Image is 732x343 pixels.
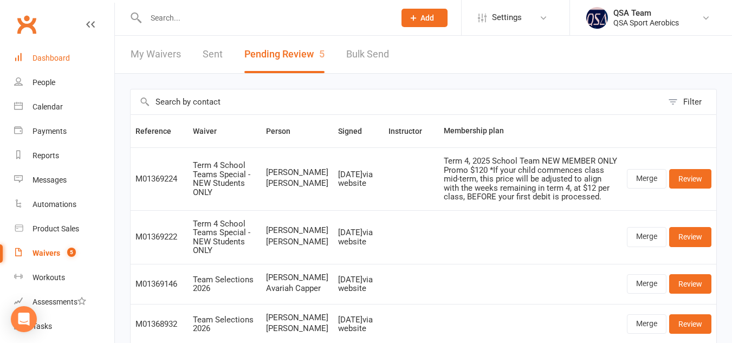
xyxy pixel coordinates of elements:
[266,284,328,293] span: Avariah Capper
[669,227,711,247] a: Review
[338,170,379,188] div: [DATE] via website
[33,297,86,306] div: Assessments
[683,95,702,108] div: Filter
[266,313,328,322] span: [PERSON_NAME]
[663,89,716,114] button: Filter
[401,9,448,27] button: Add
[33,224,79,233] div: Product Sales
[14,192,114,217] a: Automations
[14,168,114,192] a: Messages
[420,14,434,22] span: Add
[193,219,256,255] div: Term 4 School Teams Special - NEW Students ONLY
[193,275,256,293] div: Team Selections 2026
[14,95,114,119] a: Calendar
[131,36,181,73] a: My Waivers
[338,315,379,333] div: [DATE] via website
[319,48,325,60] span: 5
[33,127,67,135] div: Payments
[338,275,379,293] div: [DATE] via website
[33,151,59,160] div: Reports
[14,290,114,314] a: Assessments
[14,217,114,241] a: Product Sales
[388,125,434,138] button: Instructor
[14,144,114,168] a: Reports
[586,7,608,29] img: thumb_image1645967867.png
[193,125,229,138] button: Waiver
[492,5,522,30] span: Settings
[14,266,114,290] a: Workouts
[266,168,328,177] span: [PERSON_NAME]
[14,314,114,339] a: Tasks
[193,315,256,333] div: Team Selections 2026
[135,280,183,289] div: M01369146
[669,169,711,189] a: Review
[33,176,67,184] div: Messages
[266,179,328,188] span: [PERSON_NAME]
[244,36,325,73] button: Pending Review5
[627,274,666,294] a: Merge
[346,36,389,73] a: Bulk Send
[627,227,666,247] a: Merge
[627,314,666,334] a: Merge
[613,18,679,28] div: QSA Sport Aerobics
[266,127,302,135] span: Person
[135,174,183,184] div: M01369224
[135,127,183,135] span: Reference
[338,228,379,246] div: [DATE] via website
[33,54,70,62] div: Dashboard
[439,115,622,147] th: Membership plan
[266,324,328,333] span: [PERSON_NAME]
[142,10,387,25] input: Search...
[67,248,76,257] span: 5
[203,36,223,73] a: Sent
[266,237,328,247] span: [PERSON_NAME]
[193,161,256,197] div: Term 4 School Teams Special - NEW Students ONLY
[193,127,229,135] span: Waiver
[33,273,65,282] div: Workouts
[135,320,183,329] div: M01368932
[444,157,617,202] div: Term 4, 2025 School Team NEW MEMBER ONLY Promo $120 *If your child commences class mid-term, this...
[33,200,76,209] div: Automations
[338,127,374,135] span: Signed
[14,46,114,70] a: Dashboard
[14,241,114,266] a: Waivers 5
[627,169,666,189] a: Merge
[135,125,183,138] button: Reference
[33,249,60,257] div: Waivers
[266,125,302,138] button: Person
[135,232,183,242] div: M01369222
[669,274,711,294] a: Review
[669,314,711,334] a: Review
[266,226,328,235] span: [PERSON_NAME]
[14,70,114,95] a: People
[13,11,40,38] a: Clubworx
[388,127,434,135] span: Instructor
[33,102,63,111] div: Calendar
[14,119,114,144] a: Payments
[33,322,52,331] div: Tasks
[613,8,679,18] div: QSA Team
[266,273,328,282] span: [PERSON_NAME]
[33,78,55,87] div: People
[11,306,37,332] div: Open Intercom Messenger
[338,125,374,138] button: Signed
[131,89,663,114] input: Search by contact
